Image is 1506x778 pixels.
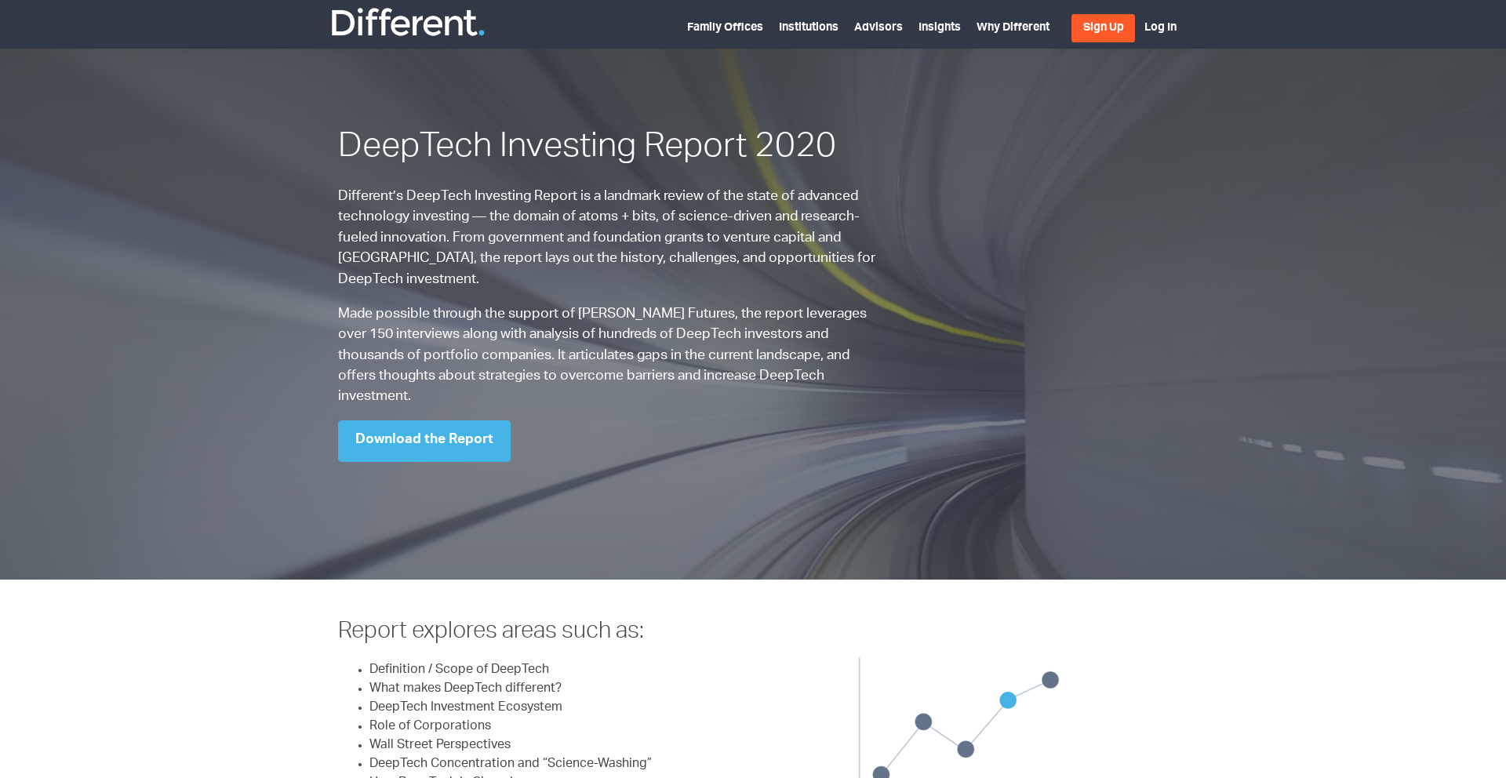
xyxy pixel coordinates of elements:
[338,304,883,408] p: Made possible through the support of [PERSON_NAME] Futures, the report leverages over 150 intervi...
[369,680,741,699] li: What makes DeepTech different?
[369,699,741,718] li: DeepTech Investment Ecosystem
[779,23,838,34] a: Institutions
[977,23,1049,34] a: Why Different
[338,617,741,649] h3: Report explores areas such as:
[919,23,961,34] a: Insights
[687,23,763,34] a: Family Offices
[1071,14,1135,42] a: Sign Up
[854,23,903,34] a: Advisors
[369,736,741,755] li: Wall Street Perspectives
[369,755,741,774] li: DeepTech Concentration and “Science-Washing”
[369,718,741,736] li: Role of Corporations
[338,420,511,462] a: Download the Report
[1144,23,1177,34] a: Log In
[369,661,741,680] li: Definition / Scope of DeepTech
[338,187,883,290] p: Different’s DeepTech Investing Report is a landmark review of the state of advanced technology in...
[338,125,883,173] h1: DeepTech Investing Report 2020
[329,6,486,38] img: Different Funds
